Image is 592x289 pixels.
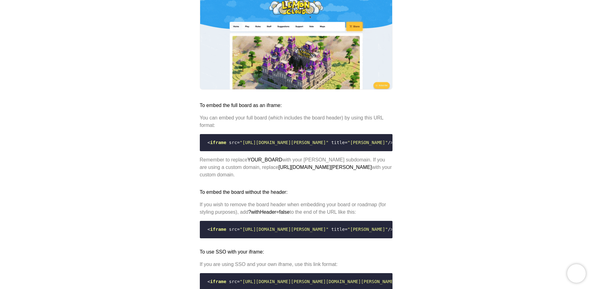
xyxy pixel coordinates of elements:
[200,189,392,196] h3: To embed the board without the header:
[247,157,282,162] strong: YOUR_BOARD
[240,279,399,284] span: "[URL][DOMAIN_NAME][PERSON_NAME][DOMAIN_NAME][PERSON_NAME]"
[229,227,237,232] span: src
[388,140,393,145] span: />
[345,140,347,145] span: =
[237,279,240,284] span: =
[210,140,226,145] span: iframe
[237,227,240,232] span: =
[237,140,240,145] span: =
[331,227,345,232] span: title
[200,114,392,129] p: You can embed your full board (which includes the board header) by using this URL format:
[200,201,392,216] p: If you wish to remove the board header when embedding your board or roadmap (for styling purposes...
[208,227,210,232] span: <
[208,140,210,145] span: <
[210,279,226,284] span: iframe
[331,140,345,145] span: title
[345,227,347,232] span: =
[229,279,237,284] span: src
[210,227,226,232] span: iframe
[229,140,237,145] span: src
[240,140,329,145] span: "[URL][DOMAIN_NAME][PERSON_NAME]"
[388,227,393,232] span: />
[347,227,388,232] span: "[PERSON_NAME]"
[200,261,392,268] p: If you are using SSO and your own iframe, use this link format:
[278,165,372,170] strong: [URL][DOMAIN_NAME][PERSON_NAME]
[248,209,290,215] strong: ?withHeader=false
[200,102,392,109] h3: To embed the full board as an iframe:
[208,279,210,284] span: <
[200,156,392,179] p: Remember to replace with your [PERSON_NAME] subdomain. If you are using a custom domain, replace ...
[240,227,329,232] span: "[URL][DOMAIN_NAME][PERSON_NAME]"
[567,264,586,283] iframe: Chatra live chat
[347,140,388,145] span: "[PERSON_NAME]"
[200,248,392,256] h3: To use SSO with your iframe:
